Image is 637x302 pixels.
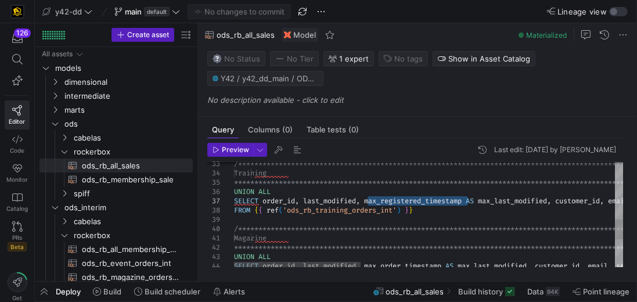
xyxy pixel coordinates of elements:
[386,287,444,296] span: ods_rb_all_sales
[217,30,275,39] span: ods_rb_all_sales
[348,126,359,134] span: (0)
[42,50,73,58] div: All assets
[82,271,179,284] span: ods_rb_magazine_orders_int​​​​​​​​​​
[39,131,193,145] div: Press SPACE to select this row.
[555,196,600,206] span: customer_id
[39,4,95,19] button: y42-dd
[5,2,30,21] a: https://storage.googleapis.com/y42-prod-data-exchange/images/uAsz27BndGEK0hZWDFeOjoxA7jCwgK9jE472...
[12,6,23,17] img: https://storage.googleapis.com/y42-prod-data-exchange/images/uAsz27BndGEK0hZWDFeOjoxA7jCwgK9jE472...
[64,89,191,103] span: intermediate
[207,206,220,215] div: 38
[303,196,356,206] span: last_modified
[234,187,254,196] span: UNION
[284,31,291,38] img: undefined
[111,28,174,42] button: Create asset
[55,7,82,16] span: y42-dd
[458,261,527,271] span: max_last_modified
[82,243,179,256] span: ods_rb_all_membership_sale_int​​​​​​​​​​
[6,205,28,212] span: Catalog
[111,4,183,19] button: maindefault
[145,287,200,296] span: Build scheduler
[39,172,193,186] a: ods_rb_membership_sale​​​​​​​​​​
[39,228,193,242] div: Press SPACE to select this row.
[608,196,628,206] span: email
[144,7,170,16] span: default
[258,206,262,215] span: {
[56,287,81,296] span: Deploy
[262,196,295,206] span: order_id
[267,206,279,215] span: ref
[39,61,193,75] div: Press SPACE to select this row.
[295,196,299,206] span: ,
[207,168,220,178] div: 34
[323,51,374,66] button: 1 expert
[82,159,179,172] span: ods_rb_all_sales​​​​​​​​​​
[8,242,27,251] span: Beta
[207,243,220,252] div: 42
[453,282,520,301] button: Build history
[262,261,295,271] span: order_id
[88,282,127,301] button: Build
[234,206,250,215] span: FROM
[5,217,30,256] a: PRsBeta
[234,168,267,178] span: Training
[234,252,254,261] span: UNION
[283,206,397,215] span: 'ods_rb_training_orders_int'
[207,187,220,196] div: 36
[9,118,26,125] span: Editor
[248,126,293,134] span: Columns
[478,196,547,206] span: max_last_modified
[207,224,220,233] div: 40
[12,234,22,241] span: PRs
[207,143,253,157] button: Preview
[74,145,191,159] span: rockerbox
[433,51,535,66] button: Show in Asset Catalog
[234,261,258,271] span: SELECT
[64,103,191,117] span: marts
[213,54,260,63] span: No Status
[125,7,142,16] span: main
[207,215,220,224] div: 39
[397,206,401,215] span: )
[394,54,423,63] span: No tags
[275,54,314,63] span: No Tier
[74,229,191,242] span: rockerbox
[494,146,616,154] div: Last edit: [DATE] by [PERSON_NAME]
[583,287,629,296] span: Point lineage
[258,252,271,261] span: ALL
[527,261,531,271] span: ,
[39,186,193,200] div: Press SPACE to select this row.
[39,242,193,256] a: ods_rb_all_membership_sale_int​​​​​​​​​​
[39,270,193,284] a: ods_rb_magazine_orders_int​​​​​​​​​​
[103,287,121,296] span: Build
[279,206,283,215] span: (
[39,256,193,270] a: ods_rb_event_orders_int​​​​​​​​​​
[547,196,551,206] span: ,
[5,188,30,217] a: Catalog
[364,196,462,206] span: max_registered_timestamp
[74,187,191,200] span: spiff
[64,117,191,131] span: ods
[5,130,30,159] a: Code
[222,146,249,154] span: Preview
[409,206,413,215] span: }
[526,31,567,39] span: Materialized
[5,100,30,130] a: Editor
[82,257,179,270] span: ods_rb_event_orders_int​​​​​​​​​​
[207,71,323,86] button: Y42 / y42_dd_main / ODS_RB_ALL_SALES
[234,233,267,243] span: Magazine
[212,126,234,134] span: Query
[207,51,265,66] button: No statusNo Status
[458,287,503,296] span: Build history
[64,75,191,89] span: dimensional
[213,54,222,63] img: No status
[39,200,193,214] div: Press SPACE to select this row.
[270,51,319,66] button: No tierNo Tier
[39,159,193,172] a: ods_rb_all_sales​​​​​​​​​​
[557,7,607,16] span: Lineage view
[224,287,245,296] span: Alerts
[364,261,441,271] span: max_order_timestamp
[339,54,369,63] span: 1 expert
[207,252,220,261] div: 43
[39,117,193,131] div: Press SPACE to select this row.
